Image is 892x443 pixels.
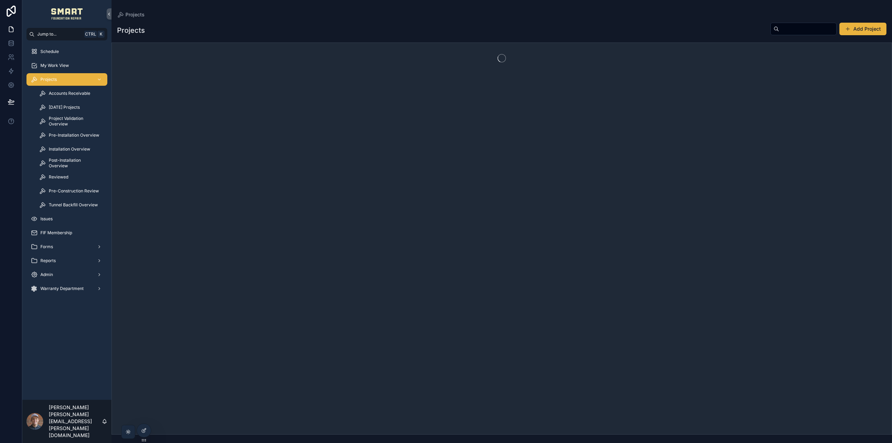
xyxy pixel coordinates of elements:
span: Installation Overview [49,146,90,152]
a: Post-Installation Overview [35,157,107,169]
span: Issues [40,216,53,222]
span: Reviewed [49,174,68,180]
a: Schedule [26,45,107,58]
a: My Work View [26,59,107,72]
span: Projects [40,77,57,82]
span: Project Validation Overview [49,116,100,127]
span: Pre-Construction Review [49,188,99,194]
span: My Work View [40,63,69,68]
span: FIF Membership [40,230,72,236]
span: Pre-Installation Overview [49,132,99,138]
span: Ctrl [84,31,97,38]
span: Reports [40,258,56,263]
a: Projects [26,73,107,86]
span: Tunnel Backfill Overview [49,202,98,208]
a: Reports [26,254,107,267]
a: Issues [26,213,107,225]
span: Warranty Department [40,286,84,291]
a: Tunnel Backfill Overview [35,199,107,211]
span: Post-Installation Overview [49,158,100,169]
span: Jump to... [37,31,82,37]
div: scrollable content [22,40,111,304]
span: K [98,31,104,37]
span: Accounts Receivable [49,91,90,96]
span: Schedule [40,49,59,54]
a: Warranty Department [26,282,107,295]
a: Admin [26,268,107,281]
a: [DATE] Projects [35,101,107,114]
a: FIF Membership [26,227,107,239]
button: Jump to...CtrlK [26,28,107,40]
a: Reviewed [35,171,107,183]
a: Forms [26,240,107,253]
a: Accounts Receivable [35,87,107,100]
a: Installation Overview [35,143,107,155]
p: [PERSON_NAME] [PERSON_NAME][EMAIL_ADDRESS][PERSON_NAME][DOMAIN_NAME] [49,404,102,439]
span: Admin [40,272,53,277]
a: Projects [117,11,145,18]
a: Project Validation Overview [35,115,107,128]
span: Forms [40,244,53,250]
span: [DATE] Projects [49,105,80,110]
button: Add Project [839,23,886,35]
a: Pre-Construction Review [35,185,107,197]
h1: Projects [117,25,145,35]
img: App logo [51,8,83,20]
a: Pre-Installation Overview [35,129,107,142]
span: Projects [125,11,145,18]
